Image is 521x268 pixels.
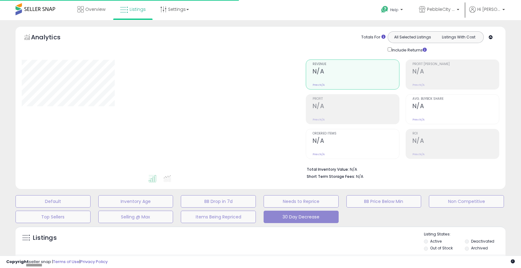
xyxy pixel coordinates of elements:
[313,97,399,101] span: Profit
[307,174,355,179] b: Short Term Storage Fees:
[307,167,349,172] b: Total Inventory Value:
[264,211,339,223] button: 30 Day Decrease
[412,83,425,87] small: Prev: N/A
[381,6,389,13] i: Get Help
[313,103,399,111] h2: N/A
[98,195,173,208] button: Inventory Age
[98,211,173,223] button: Selling @ Max
[376,1,409,20] a: Help
[390,33,436,41] button: All Selected Listings
[181,195,256,208] button: BB Drop in 7d
[412,152,425,156] small: Prev: N/A
[313,83,325,87] small: Prev: N/A
[412,118,425,121] small: Prev: N/A
[6,259,108,265] div: seller snap | |
[181,211,256,223] button: Items Being Repriced
[427,6,455,12] span: PebbleCity Store
[356,174,363,179] span: N/A
[307,165,495,173] li: N/A
[412,63,499,66] span: Profit [PERSON_NAME]
[313,132,399,135] span: Ordered Items
[6,259,29,265] strong: Copyright
[264,195,339,208] button: Needs to Reprice
[313,68,399,76] h2: N/A
[85,6,105,12] span: Overview
[16,211,91,223] button: Top Sellers
[477,6,501,12] span: Hi [PERSON_NAME]
[313,118,325,121] small: Prev: N/A
[429,195,504,208] button: Non Competitive
[412,68,499,76] h2: N/A
[313,63,399,66] span: Revenue
[383,46,434,53] div: Include Returns
[313,152,325,156] small: Prev: N/A
[412,137,499,146] h2: N/A
[390,7,399,12] span: Help
[346,195,421,208] button: BB Price Below Min
[469,6,505,20] a: Hi [PERSON_NAME]
[412,132,499,135] span: ROI
[313,137,399,146] h2: N/A
[16,195,91,208] button: Default
[412,103,499,111] h2: N/A
[412,97,499,101] span: Avg. Buybox Share
[361,34,385,40] div: Totals For
[130,6,146,12] span: Listings
[31,33,73,43] h5: Analytics
[435,33,482,41] button: Listings With Cost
